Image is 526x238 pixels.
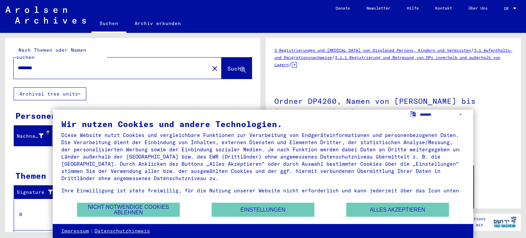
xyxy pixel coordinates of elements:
[492,213,518,230] img: yv_logo.png
[274,55,500,67] a: 3.1.1 Registrierung und Betreuung von DPs innerhalb und außerhalb von Lagern
[14,126,52,146] mat-header-cell: Nachname
[126,15,189,32] a: Archiv erkunden
[15,170,46,182] div: Themen
[17,189,56,196] div: Signature
[504,6,512,11] span: DE
[61,187,465,209] div: Ihre Einwilligung ist stets freiwillig, für die Nutzung unserer Website nicht erforderlich und ka...
[15,110,57,122] div: Personen
[346,203,449,217] button: Alles akzeptieren
[289,61,292,67] span: /
[91,15,126,33] a: Suchen
[409,111,416,117] label: Sprache auswählen
[5,7,86,24] img: Arolsen_neg.svg
[14,199,61,230] td: 0
[61,228,89,235] a: Impressum
[61,131,465,182] div: Diese Website nutzt Cookies und vergleichbare Funktionen zur Verarbeitung von Endgeräteinformatio...
[274,48,471,53] a: 3 Registrierungen und [MEDICAL_DATA] von Displaced Persons, Kindern und Vermissten
[227,65,245,72] span: Suche
[471,47,474,53] span: /
[52,126,91,146] mat-header-cell: Vorname
[222,58,252,79] button: Suche
[14,87,86,100] button: Archival tree units
[16,47,86,60] mat-label: Nach Themen oder Namen suchen
[95,228,150,235] a: Datenschutzhinweis
[17,187,63,198] div: Signature
[420,110,465,120] select: Sprache auswählen
[211,64,219,73] mat-icon: close
[208,61,222,75] button: Clear
[274,85,512,127] h1: Ordner DP4260, Namen von [PERSON_NAME] bis [PERSON_NAME] (2)
[17,130,52,141] div: Nachname
[17,133,43,140] div: Nachname
[332,54,335,60] span: /
[212,203,314,217] button: Einstellungen
[61,120,465,128] div: Wir nutzen Cookies und andere Technologien.
[77,203,180,217] button: Nicht notwendige Cookies ablehnen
